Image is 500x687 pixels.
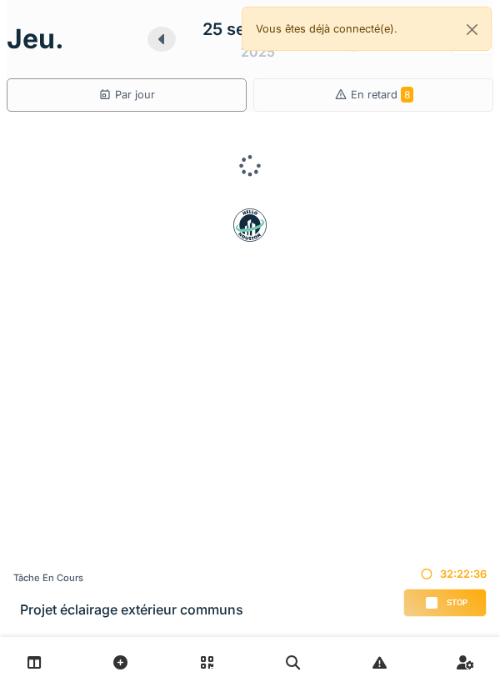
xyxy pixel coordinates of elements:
div: 32:22:36 [403,566,487,582]
div: Par jour [98,87,155,103]
img: badge-BVDL4wpA.svg [233,208,267,242]
span: 8 [401,87,413,103]
h1: jeu. [7,23,64,55]
button: Close [453,8,491,52]
div: Tâche en cours [13,571,243,585]
div: 25 septembre [202,17,313,42]
span: En retard [351,88,413,101]
div: 2025 [241,42,275,62]
div: Vous êtes déjà connecté(e). [242,7,492,51]
span: Stop [447,597,467,609]
h3: Projet éclairage extérieur communs [20,602,243,618]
